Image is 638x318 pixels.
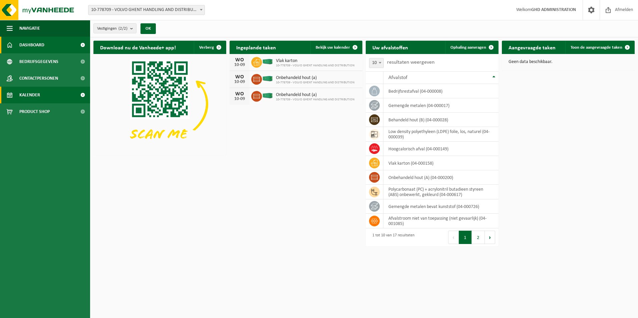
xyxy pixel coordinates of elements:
[383,170,499,185] td: onbehandeld hout (A) (04-000200)
[450,45,486,50] span: Ophaling aanvragen
[88,5,205,15] span: 10-778709 - VOLVO GHENT HANDLING AND DISTRIBUTION - DESTELDONK
[276,75,354,81] span: Onbehandeld hout (a)
[383,199,499,214] td: gemengde metalen bevat kunststof (04-000726)
[366,41,415,54] h2: Uw afvalstoffen
[276,98,354,102] span: 10-778709 - VOLVO GHENT HANDLING AND DISTRIBUTION
[369,230,414,245] div: 1 tot 10 van 17 resultaten
[472,231,485,244] button: 2
[93,54,226,154] img: Download de VHEPlus App
[383,214,499,228] td: afvalstroom niet van toepassing (niet gevaarlijk) (04-001085)
[118,26,127,31] count: (2/2)
[19,20,40,37] span: Navigatie
[459,231,472,244] button: 1
[387,60,434,65] label: resultaten weergeven
[262,59,273,65] img: HK-XC-40-GN-00
[19,53,58,70] span: Bedrijfsgegevens
[276,58,354,64] span: Vlak karton
[383,113,499,127] td: behandeld hout (B) (04-000028)
[383,127,499,142] td: low density polyethyleen (LDPE) folie, los, naturel (04-000039)
[276,92,354,98] span: Onbehandeld hout (a)
[448,231,459,244] button: Previous
[276,81,354,85] span: 10-778709 - VOLVO GHENT HANDLING AND DISTRIBUTION
[19,37,44,53] span: Dashboard
[383,84,499,98] td: bedrijfsrestafval (04-000008)
[316,45,350,50] span: Bekijk uw kalender
[383,156,499,170] td: vlak karton (04-000158)
[262,93,273,99] img: HK-XC-40-GN-00
[97,24,127,34] span: Vestigingen
[233,97,246,101] div: 10-09
[19,87,40,103] span: Kalender
[310,41,362,54] a: Bekijk uw kalender
[199,45,214,50] span: Verberg
[383,185,499,199] td: polycarbonaat (PC) + acrylonitril butadieen styreen (ABS) onbewerkt, gekleurd (04-000617)
[485,231,495,244] button: Next
[230,41,283,54] h2: Ingeplande taken
[233,91,246,97] div: WO
[88,5,205,15] span: 10-778709 - VOLVO GHENT HANDLING AND DISTRIBUTION - DESTELDONK
[233,74,246,80] div: WO
[93,41,183,54] h2: Download nu de Vanheede+ app!
[194,41,226,54] button: Verberg
[445,41,498,54] a: Ophaling aanvragen
[276,64,354,68] span: 10-778709 - VOLVO GHENT HANDLING AND DISTRIBUTION
[233,80,246,84] div: 10-09
[369,58,383,68] span: 10
[262,76,273,82] img: HK-XC-40-GN-00
[571,45,622,50] span: Toon de aangevraagde taken
[93,23,136,33] button: Vestigingen(2/2)
[140,23,156,34] button: OK
[19,103,50,120] span: Product Shop
[383,142,499,156] td: hoogcalorisch afval (04-000149)
[388,75,407,80] span: Afvalstof
[509,60,628,64] p: Geen data beschikbaar.
[233,63,246,67] div: 10-09
[233,57,246,63] div: WO
[19,70,58,87] span: Contactpersonen
[383,98,499,113] td: gemengde metalen (04-000017)
[502,41,562,54] h2: Aangevraagde taken
[565,41,634,54] a: Toon de aangevraagde taken
[531,7,576,12] strong: GHD ADMINISTRATION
